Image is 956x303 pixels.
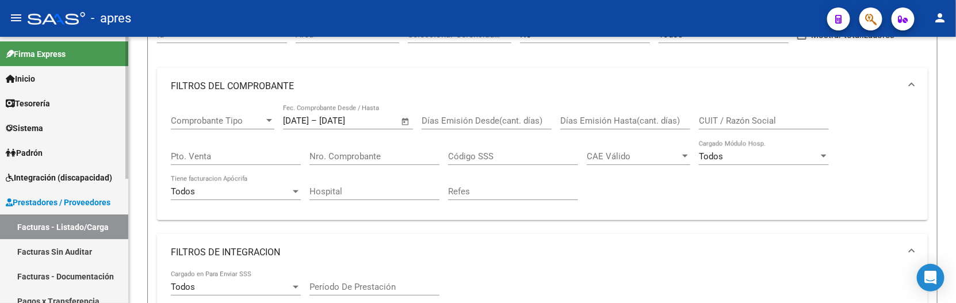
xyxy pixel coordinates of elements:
[171,282,195,292] span: Todos
[6,97,50,110] span: Tesorería
[171,80,900,93] mat-panel-title: FILTROS DEL COMPROBANTE
[283,116,309,126] input: Fecha inicio
[6,48,66,60] span: Firma Express
[319,116,375,126] input: Fecha fin
[933,11,947,25] mat-icon: person
[6,122,43,135] span: Sistema
[91,6,131,31] span: - apres
[6,147,43,159] span: Padrón
[171,116,264,126] span: Comprobante Tipo
[6,72,35,85] span: Inicio
[157,68,928,105] mat-expansion-panel-header: FILTROS DEL COMPROBANTE
[311,116,317,126] span: –
[6,196,110,209] span: Prestadores / Proveedores
[171,246,900,259] mat-panel-title: FILTROS DE INTEGRACION
[587,151,680,162] span: CAE Válido
[917,264,944,292] div: Open Intercom Messenger
[157,234,928,271] mat-expansion-panel-header: FILTROS DE INTEGRACION
[171,186,195,197] span: Todos
[157,105,928,220] div: FILTROS DEL COMPROBANTE
[399,115,412,128] button: Open calendar
[6,171,112,184] span: Integración (discapacidad)
[699,151,723,162] span: Todos
[9,11,23,25] mat-icon: menu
